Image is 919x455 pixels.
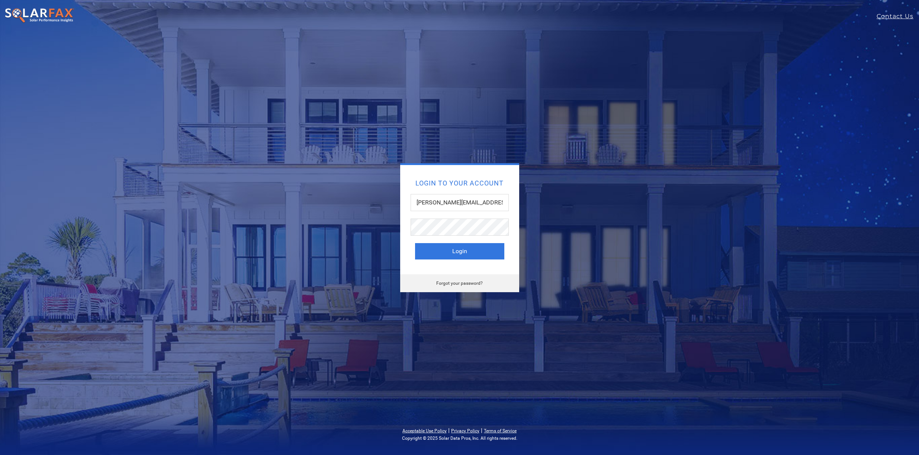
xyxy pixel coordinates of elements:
input: Email [411,194,509,211]
img: SolarFax [4,8,74,23]
a: Forgot your password? [436,281,483,286]
a: Contact Us [877,12,919,21]
span: | [481,427,482,434]
span: | [448,427,450,434]
a: Terms of Service [484,428,517,433]
h2: Login to your account [415,180,504,187]
a: Privacy Policy [451,428,479,433]
button: Login [415,243,504,259]
a: Acceptable Use Policy [402,428,447,433]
